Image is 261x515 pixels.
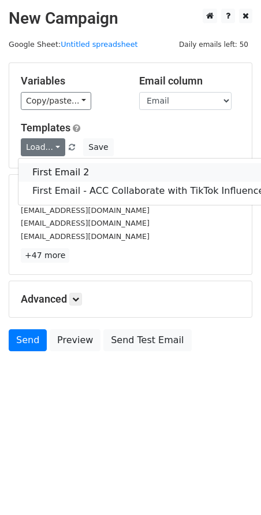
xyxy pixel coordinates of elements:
iframe: Chat Widget [203,459,261,515]
a: Load... [21,138,65,156]
div: 聊天小组件 [203,459,261,515]
button: Save [83,138,113,156]
a: Send [9,329,47,351]
a: Untitled spreadsheet [61,40,137,49]
a: Daily emails left: 50 [175,40,252,49]
a: Copy/paste... [21,92,91,110]
small: [EMAIL_ADDRESS][DOMAIN_NAME] [21,206,150,215]
small: [EMAIL_ADDRESS][DOMAIN_NAME] [21,219,150,227]
h5: Variables [21,75,122,87]
a: +47 more [21,248,69,263]
span: Daily emails left: 50 [175,38,252,51]
small: Google Sheet: [9,40,138,49]
a: Send Test Email [103,329,191,351]
a: Templates [21,122,70,134]
small: [EMAIL_ADDRESS][DOMAIN_NAME] [21,232,150,241]
h5: Advanced [21,293,240,306]
h5: Email column [139,75,240,87]
h2: New Campaign [9,9,252,28]
a: Preview [50,329,100,351]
